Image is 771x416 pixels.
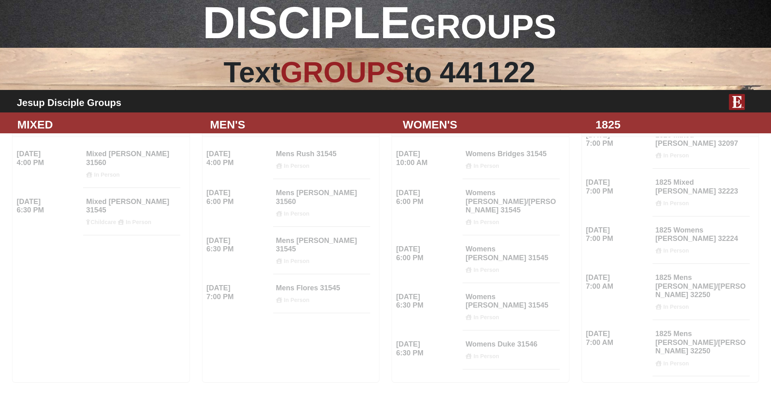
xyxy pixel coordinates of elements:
div: WOMEN'S [397,116,589,133]
h4: Mixed [PERSON_NAME] 31545 [86,198,177,226]
h4: 1825 Womens [PERSON_NAME] 32224 [655,226,747,254]
h4: Mens [PERSON_NAME] 31545 [276,237,367,265]
strong: In Person [473,267,499,273]
div: MIXED [11,116,204,133]
h4: [DATE] 7:00 PM [586,226,650,243]
h4: [DATE] 6:30 PM [17,198,81,215]
h4: 1825 Mens [PERSON_NAME]/[PERSON_NAME] 32250 [655,273,747,310]
span: GROUPS [280,56,404,88]
h4: [DATE] 7:00 AM [586,330,650,347]
strong: In Person [284,258,310,264]
strong: In Person [284,297,310,303]
strong: In Person [663,200,689,206]
h4: [DATE] 6:30 PM [206,237,270,254]
h4: [DATE] 7:00 PM [206,284,270,301]
h4: Womens [PERSON_NAME] 31545 [465,293,557,321]
h4: 1825 Mens [PERSON_NAME]/[PERSON_NAME] 32250 [655,330,747,367]
span: GROUPS [410,8,556,45]
strong: In Person [473,219,499,225]
strong: In Person [663,247,689,254]
strong: In Person [284,210,310,217]
h4: Womens [PERSON_NAME]/[PERSON_NAME] 31545 [465,189,557,226]
strong: In Person [663,360,689,367]
strong: In Person [126,219,151,225]
strong: Childcare [90,219,116,225]
img: E-icon-fireweed-White-TM.png [729,94,745,110]
h4: Womens Duke 31546 [465,340,557,360]
h4: [DATE] 6:00 PM [396,245,460,262]
div: MEN'S [204,116,397,133]
h4: [DATE] 7:00 AM [586,273,650,291]
h4: Mens [PERSON_NAME] 31560 [276,189,367,217]
h4: Mens Flores 31545 [276,284,367,304]
h4: [DATE] 6:30 PM [396,293,460,310]
h4: [DATE] 6:30 PM [396,340,460,357]
strong: In Person [473,353,499,359]
b: Jesup Disciple Groups [17,97,121,108]
strong: In Person [663,304,689,310]
strong: In Person [473,314,499,320]
h4: Womens [PERSON_NAME] 31545 [465,245,557,273]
